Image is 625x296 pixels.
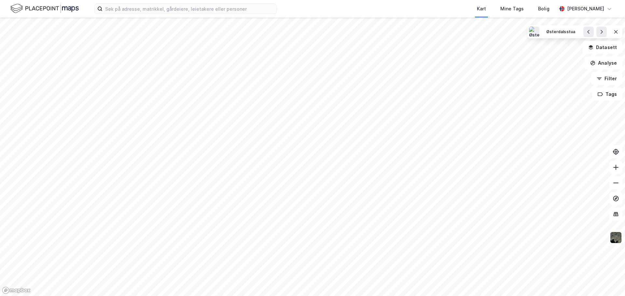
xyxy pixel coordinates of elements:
button: Østerdalsstua [542,27,579,37]
img: 9k= [610,231,622,244]
div: [PERSON_NAME] [567,5,604,13]
div: Østerdalsstua [546,29,575,35]
a: Mapbox homepage [2,287,31,294]
div: Kart [477,5,486,13]
button: Filter [591,72,622,85]
input: Søk på adresse, matrikkel, gårdeiere, leietakere eller personer [103,4,276,14]
div: Bolig [538,5,549,13]
div: Kontrollprogram for chat [592,265,625,296]
img: Østerdalsstua [529,27,539,37]
img: logo.f888ab2527a4732fd821a326f86c7f29.svg [10,3,79,14]
button: Datasett [583,41,622,54]
div: Mine Tags [500,5,524,13]
button: Tags [592,88,622,101]
button: Analyse [585,57,622,70]
iframe: Chat Widget [592,265,625,296]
